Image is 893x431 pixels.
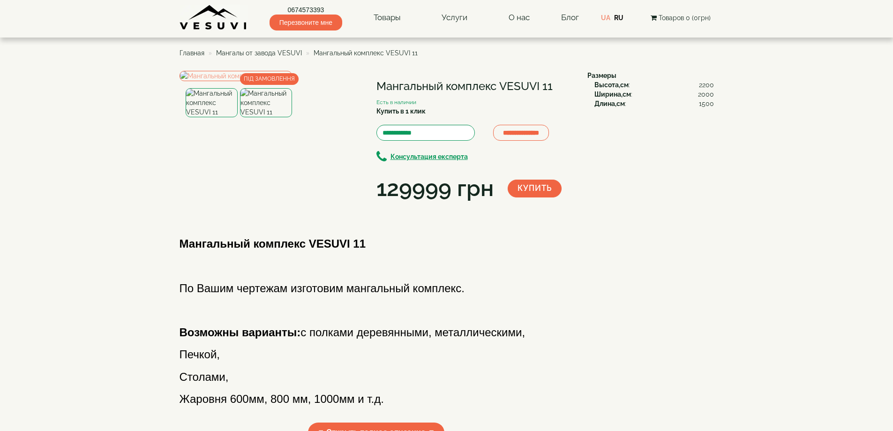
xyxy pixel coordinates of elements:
a: UA [601,14,610,22]
div: : [594,80,714,90]
img: Завод VESUVI [180,5,248,30]
b: Консультация експерта [390,153,468,160]
b: Мангальный комплекс VESUVI 11 [180,237,366,250]
span: 2000 [698,90,714,99]
a: Мангалы от завода VESUVI [216,49,302,57]
a: О нас [499,7,539,29]
img: Мангальный комплекс VESUVI 11 [186,88,238,117]
a: 0674573393 [270,5,342,15]
span: Печкой, [180,348,220,361]
div: : [594,90,714,99]
div: : [594,99,714,108]
b: Высота,см [594,81,629,89]
span: Столами, [180,371,229,383]
span: По Вашим чертежам изготовим мангальный комплекс. [180,282,465,295]
span: Товаров 0 (0грн) [659,14,711,22]
b: Размеры [587,72,616,79]
button: Товаров 0 (0грн) [648,13,713,23]
a: Услуги [432,7,477,29]
span: с полками деревянными, металлическими, [180,326,525,339]
span: Мангальный комплекс VESUVI 11 [314,49,418,57]
a: RU [614,14,623,22]
span: 1500 [699,99,714,108]
span: 2200 [699,80,714,90]
label: Купить в 1 клик [376,106,426,116]
a: Блог [561,13,579,22]
h1: Мангальный комплекс VESUVI 11 [376,80,573,92]
span: Жаровня 600мм, 800 мм, 1000мм и т.д. [180,393,384,405]
img: Мангальный комплекс VESUVI 11 [180,71,292,81]
div: 129999 грн [376,173,494,204]
b: Ширина,см [594,91,631,98]
img: Мангальный комплекс VESUVI 11 [240,88,292,117]
span: Перезвоните мне [270,15,342,30]
a: Главная [180,49,204,57]
span: Толщина металла 2мм, 3мм, 4мм. [180,415,358,428]
b: Длина,см [594,100,625,107]
a: Товары [364,7,410,29]
span: Возможны варианты: [180,326,301,339]
button: Купить [508,180,562,197]
small: Есть в наличии [376,99,416,106]
span: ПІД ЗАМОВЛЕННЯ [240,73,299,85]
